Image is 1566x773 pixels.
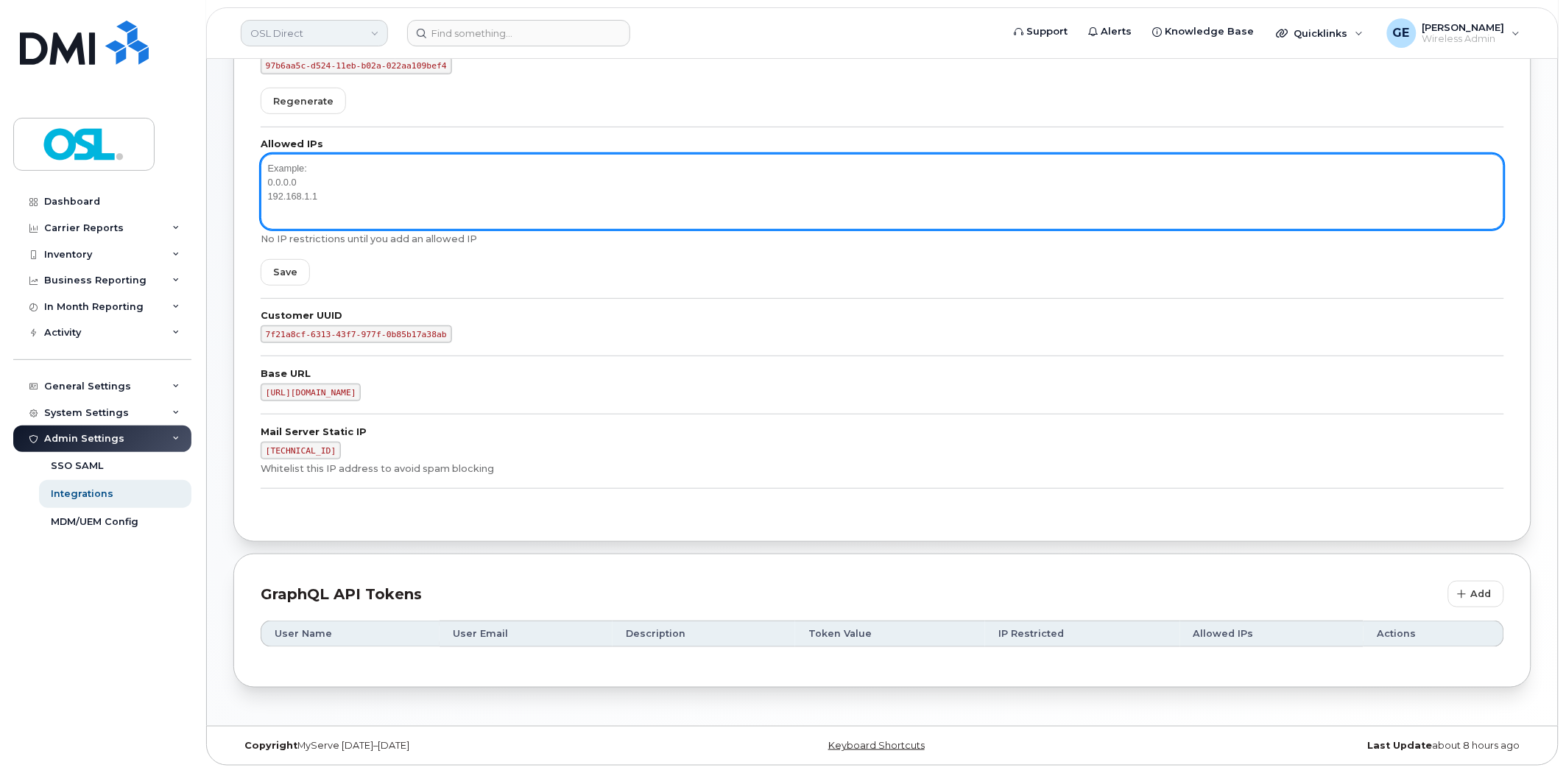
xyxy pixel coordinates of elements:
[613,621,795,647] th: Description
[261,88,346,114] button: Regenerate
[233,740,666,752] div: MyServe [DATE]–[DATE]
[795,621,985,647] th: Token Value
[261,57,452,74] code: 97b6aa5c-d524-11eb-b02a-022aa109bef4
[1004,17,1079,46] a: Support
[261,311,1504,321] label: Customer UUID
[261,140,1504,149] label: Allowed IPs
[261,621,440,647] th: User Name
[261,442,341,459] code: [TECHNICAL_ID]
[1393,24,1410,42] span: GE
[1180,621,1364,647] th: Allowed IPs
[1448,581,1504,607] button: Add
[1098,740,1531,752] div: about 8 hours ago
[1143,17,1265,46] a: Knowledge Base
[1377,18,1531,48] div: Gregory Easton
[1368,740,1433,751] strong: Last Update
[1422,21,1505,33] span: [PERSON_NAME]
[1101,24,1132,39] span: Alerts
[1266,18,1374,48] div: Quicklinks
[261,233,1504,246] div: No IP restrictions until you add an allowed IP
[985,621,1180,647] th: IP Restricted
[1364,621,1504,647] th: Actions
[261,462,1504,476] div: Whitelist this IP address to avoid spam blocking
[1165,24,1255,39] span: Knowledge Base
[241,20,388,46] a: OSL Direct
[828,740,925,751] a: Keyboard Shortcuts
[1294,27,1348,39] span: Quicklinks
[440,621,613,647] th: User Email
[1422,33,1505,45] span: Wireless Admin
[1471,587,1492,601] span: Add
[261,384,361,401] code: [URL][DOMAIN_NAME]
[261,428,1504,437] label: Mail Server Static IP
[261,370,1504,379] label: Base URL
[261,584,422,605] div: GraphQL API Tokens
[261,259,310,286] button: Save
[244,740,297,751] strong: Copyright
[273,265,297,279] span: Save
[261,325,452,343] code: 7f21a8cf-6313-43f7-977f-0b85b17a38ab
[1027,24,1068,39] span: Support
[1079,17,1143,46] a: Alerts
[273,94,334,108] span: Regenerate
[407,20,630,46] input: Find something...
